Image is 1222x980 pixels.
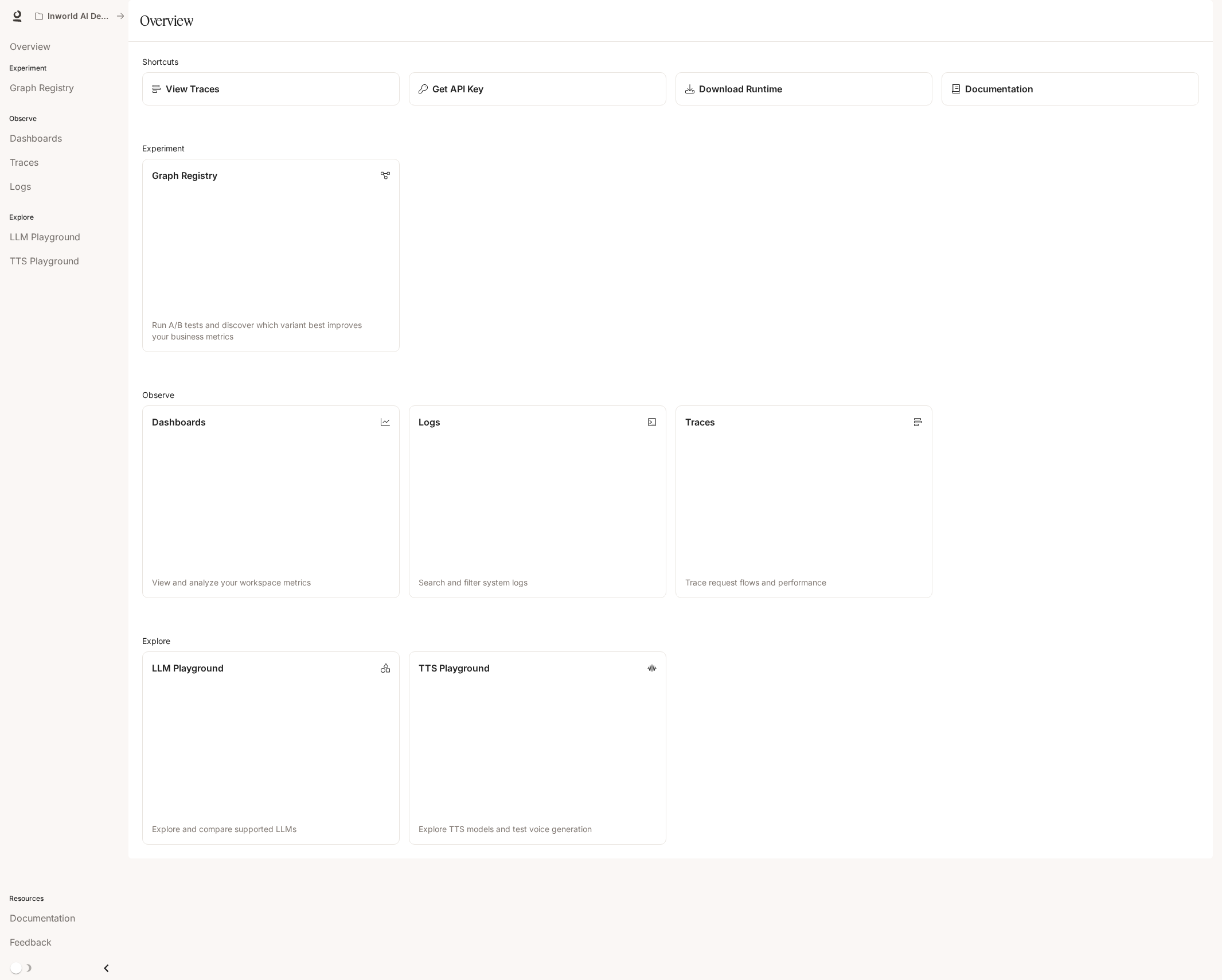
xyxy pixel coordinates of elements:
[142,405,400,599] a: DashboardsView and analyze your workspace metrics
[152,577,390,588] p: View and analyze your workspace metrics
[142,159,400,352] a: Graph RegistryRun A/B tests and discover which variant best improves your business metrics
[152,319,390,342] p: Run A/B tests and discover which variant best improves your business metrics
[152,823,390,835] p: Explore and compare supported LLMs
[409,72,666,106] button: Get API Key
[419,661,490,675] p: TTS Playground
[676,405,933,599] a: TracesTrace request flows and performance
[142,635,1199,647] h2: Explore
[419,823,657,835] p: Explore TTS models and test voice generation
[142,389,1199,401] h2: Observe
[942,72,1199,106] a: Documentation
[419,577,657,588] p: Search and filter system logs
[152,661,224,675] p: LLM Playground
[409,651,666,845] a: TTS PlaygroundExplore TTS models and test voice generation
[140,9,193,32] h1: Overview
[142,651,400,845] a: LLM PlaygroundExplore and compare supported LLMs
[142,72,400,106] a: View Traces
[152,169,217,182] p: Graph Registry
[432,82,483,96] p: Get API Key
[142,142,1199,154] h2: Experiment
[419,415,440,429] p: Logs
[166,82,220,96] p: View Traces
[409,405,666,599] a: LogsSearch and filter system logs
[699,82,782,96] p: Download Runtime
[676,72,933,106] a: Download Runtime
[48,11,112,21] p: Inworld AI Demos
[30,5,130,28] button: All workspaces
[685,415,715,429] p: Traces
[142,56,1199,68] h2: Shortcuts
[965,82,1033,96] p: Documentation
[152,415,206,429] p: Dashboards
[685,577,923,588] p: Trace request flows and performance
